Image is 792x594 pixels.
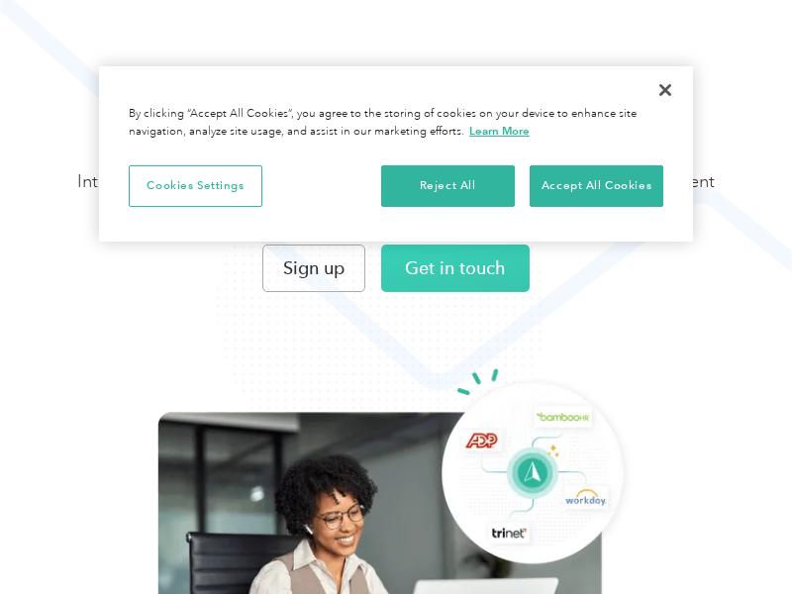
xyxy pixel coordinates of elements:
div: By clicking “Accept All Cookies”, you agree to the storing of cookies on your device to enhance s... [129,106,663,141]
div: Cookie banner [99,66,693,242]
button: Cookies Settings [129,165,262,207]
button: Reject All [381,165,515,207]
div: Privacy [99,66,693,242]
a: Get in touch [381,245,530,292]
a: Sign up [262,245,365,292]
h1: HR Integrations [77,111,715,150]
a: More information about your privacy, opens in a new tab [469,124,530,138]
button: Accept All Cookies [530,165,663,207]
p: Integrate your HR platform with Everlance to automate population management [77,169,715,193]
button: Close [643,68,687,112]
